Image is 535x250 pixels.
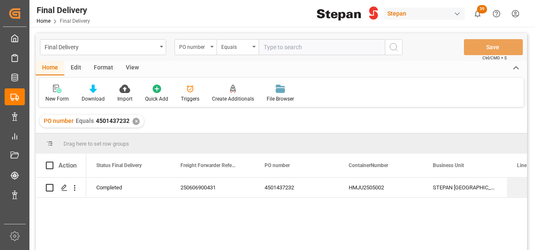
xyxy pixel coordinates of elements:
div: View [119,61,145,75]
div: PO number [179,41,208,51]
span: 39 [477,5,487,13]
input: Type to search [259,39,385,55]
span: PO number [265,162,290,168]
span: Drag here to set row groups [64,141,129,147]
span: Business Unit [433,162,464,168]
button: show 39 new notifications [468,4,487,23]
div: Final Delivery [45,41,157,52]
div: Format [87,61,119,75]
div: Triggers [181,95,199,103]
div: New Form [45,95,69,103]
div: Quick Add [145,95,168,103]
span: PO number [44,117,74,124]
div: 4501437232 [254,178,339,197]
div: Edit [64,61,87,75]
div: Press SPACE to select this row. [36,178,86,198]
div: HMJU2505002 [339,178,423,197]
span: Freight Forwarder Reference [180,162,237,168]
div: Stepan [384,8,465,20]
div: Completed [96,178,160,197]
div: Action [58,162,77,169]
span: ContainerNumber [349,162,388,168]
a: Home [37,18,50,24]
button: Stepan [384,5,468,21]
div: Download [82,95,105,103]
button: Help Center [487,4,506,23]
div: Home [36,61,64,75]
div: Create Additionals [212,95,254,103]
img: Stepan_Company_logo.svg.png_1713531530.png [317,6,378,21]
div: STEPAN [GEOGRAPHIC_DATA] - [PERSON_NAME] [423,178,507,197]
div: Final Delivery [37,4,90,16]
button: search button [385,39,403,55]
span: Ctrl/CMD + S [482,55,507,61]
button: open menu [40,39,166,55]
div: Equals [221,41,250,51]
button: Save [464,39,523,55]
div: 250606900431 [170,178,254,197]
span: 4501437232 [96,117,130,124]
button: open menu [217,39,259,55]
span: Equals [76,117,94,124]
div: File Browser [267,95,294,103]
div: Import [117,95,132,103]
button: open menu [175,39,217,55]
div: ✕ [132,118,140,125]
span: Status Final Delivery [96,162,142,168]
